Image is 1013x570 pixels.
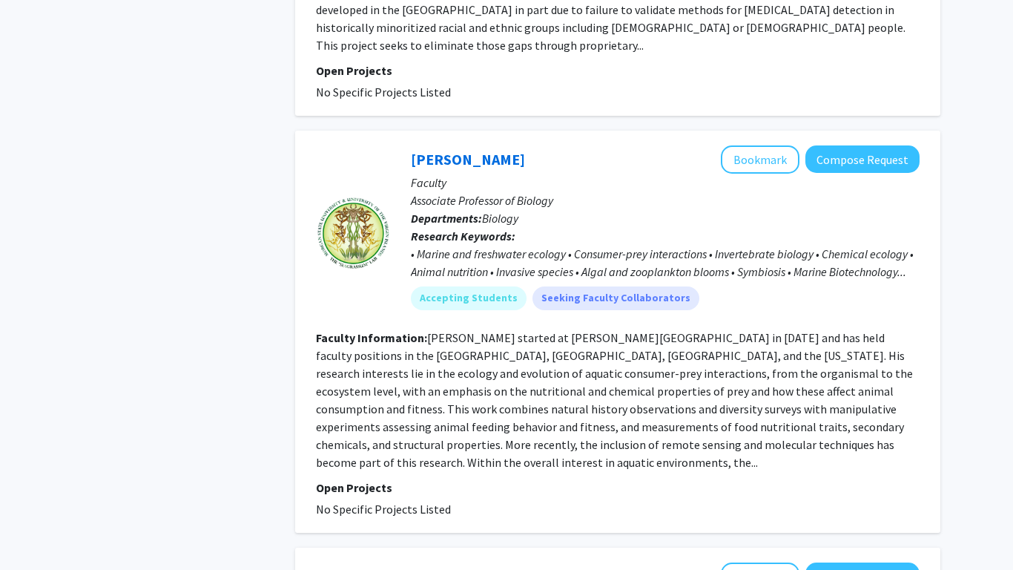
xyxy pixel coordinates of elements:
p: Open Projects [316,479,920,497]
fg-read-more: [PERSON_NAME] started at [PERSON_NAME][GEOGRAPHIC_DATA] in [DATE] and has held faculty positions ... [316,330,913,470]
b: Departments: [411,211,482,226]
mat-chip: Accepting Students [411,286,527,310]
p: Associate Professor of Biology [411,191,920,209]
span: No Specific Projects Listed [316,85,451,99]
span: No Specific Projects Listed [316,502,451,517]
iframe: Chat [11,503,63,559]
p: Faculty [411,174,920,191]
span: Biology [482,211,518,226]
b: Research Keywords: [411,229,515,243]
p: Open Projects [316,62,920,79]
button: Add Edwin Cruz-Rivera to Bookmarks [721,145,799,174]
mat-chip: Seeking Faculty Collaborators [532,286,699,310]
b: Faculty Information: [316,330,427,345]
div: • Marine and freshwater ecology • Consumer-prey interactions • Invertebrate biology • Chemical ec... [411,245,920,281]
a: [PERSON_NAME] [411,150,525,168]
button: Compose Request to Edwin Cruz-Rivera [805,145,920,173]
